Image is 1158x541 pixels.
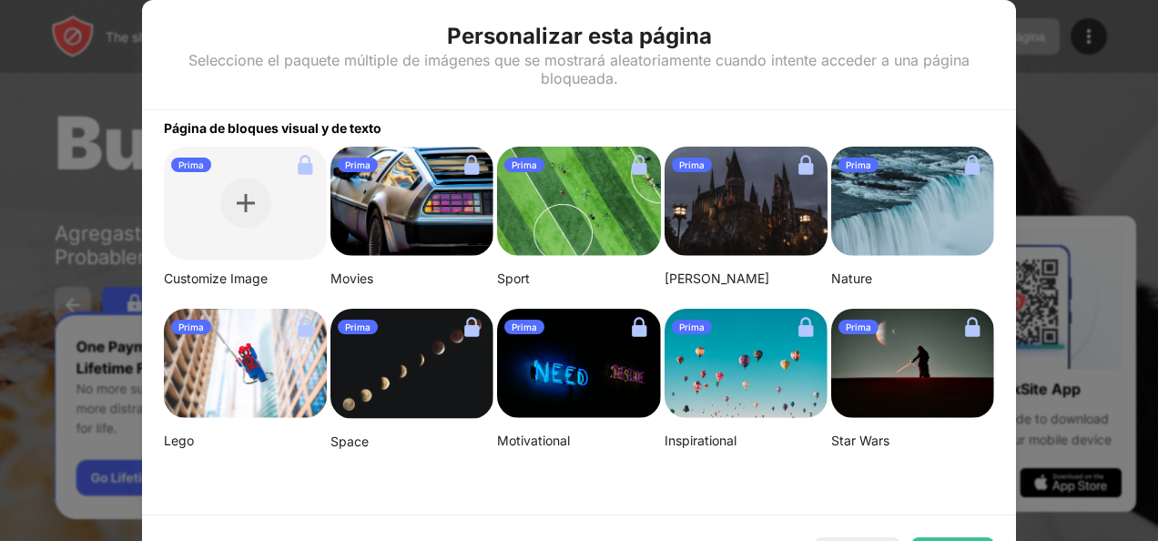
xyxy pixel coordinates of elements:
div: Star Wars [831,433,994,449]
div: Prima [171,158,211,172]
img: lock.svg [625,312,654,342]
div: Prima [171,320,211,334]
div: Seleccione el paquete múltiple de imágenes que se mostrará aleatoriamente cuando intente acceder ... [164,51,994,87]
div: Prima [838,158,879,172]
div: Prima [838,320,879,334]
img: image-22-small.png [831,309,994,418]
div: [PERSON_NAME] [665,270,828,287]
img: lock.svg [791,312,820,342]
img: lock.svg [958,312,987,342]
div: Nature [831,270,994,287]
img: lock.svg [625,150,654,179]
img: mehdi-messrro-gIpJwuHVwt0-unsplash-small.png [164,309,327,418]
div: Prima [504,320,544,334]
div: Prima [504,158,544,172]
img: lock.svg [457,312,486,342]
img: lock.svg [791,150,820,179]
div: Sport [497,270,660,287]
img: jeff-wang-p2y4T4bFws4-unsplash-small.png [497,147,660,256]
div: Personalizar esta página [447,22,712,51]
img: image-26.png [330,147,493,256]
div: Motivational [497,433,660,449]
img: linda-xu-KsomZsgjLSA-unsplash.png [330,309,493,419]
div: Inspirational [665,433,828,449]
div: Customize Image [164,270,327,287]
div: Space [330,434,493,450]
img: aditya-vyas-5qUJfO4NU4o-unsplash-small.png [665,147,828,256]
div: Prima [338,320,378,334]
div: Movies [330,270,493,287]
img: lock.svg [290,150,320,179]
div: Prima [672,320,712,334]
img: aditya-chinchure-LtHTe32r_nA-unsplash.png [831,147,994,256]
img: lock.svg [290,312,320,342]
img: alexis-fauvet-qfWf9Muwp-c-unsplash-small.png [497,309,660,418]
img: plus.svg [237,194,255,212]
div: Página de bloques visual y de texto [142,110,1016,136]
img: ian-dooley-DuBNA1QMpPA-unsplash-small.png [665,309,828,418]
img: lock.svg [457,150,486,179]
div: Prima [672,158,712,172]
div: Lego [164,433,327,449]
img: lock.svg [958,150,987,179]
div: Prima [338,158,378,172]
